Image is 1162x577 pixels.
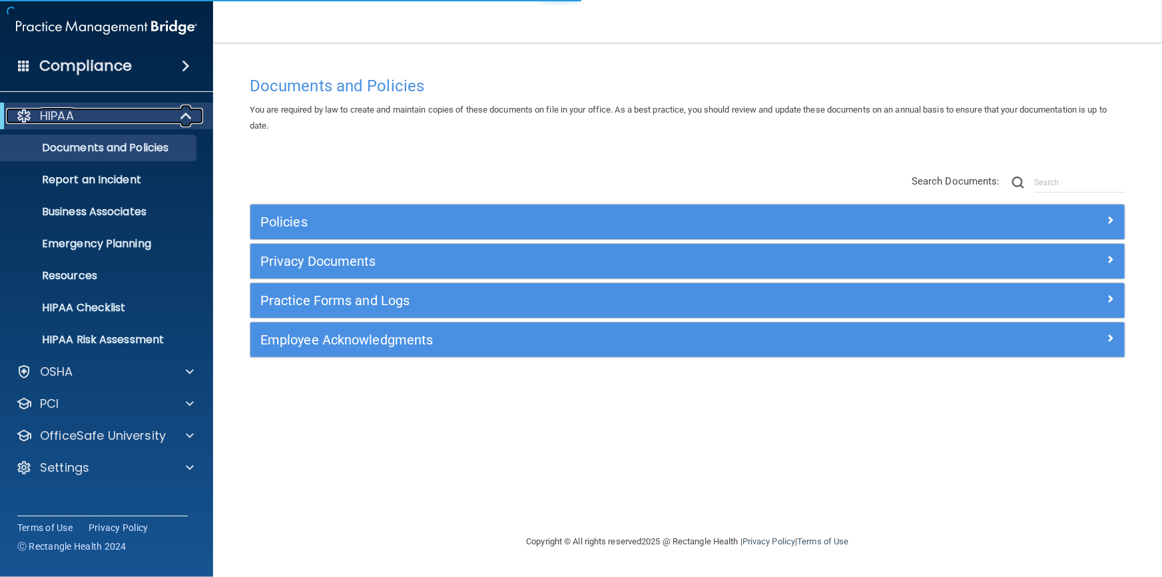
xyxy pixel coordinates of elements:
p: HIPAA Checklist [9,301,190,314]
input: Search [1034,173,1125,193]
img: PMB logo [16,14,197,41]
h4: Compliance [39,57,132,75]
a: Practice Forms and Logs [260,290,1115,311]
a: Terms of Use [17,521,73,534]
p: HIPAA [40,108,74,124]
p: Documents and Policies [9,141,190,155]
a: Privacy Policy [742,536,795,546]
p: Emergency Planning [9,237,190,251]
iframe: Drift Widget Chat Controller [932,482,1146,536]
p: OSHA [40,364,73,380]
p: PCI [40,396,59,412]
span: You are required by law to create and maintain copies of these documents on file in your office. ... [250,105,1107,131]
a: Employee Acknowledgments [260,329,1115,350]
p: Resources [9,269,190,283]
h5: Policies [260,215,896,229]
p: OfficeSafe University [40,428,166,444]
a: OSHA [16,364,194,380]
a: Terms of Use [797,536,848,546]
p: Business Associates [9,205,190,219]
span: Ⓒ Rectangle Health 2024 [17,540,127,553]
a: Policies [260,211,1115,233]
a: Privacy Policy [89,521,148,534]
h5: Privacy Documents [260,254,896,269]
p: Settings [40,460,89,476]
img: ic-search.3b580494.png [1012,177,1024,189]
a: Privacy Documents [260,251,1115,272]
a: Settings [16,460,194,476]
a: HIPAA [16,108,193,124]
p: Report an Incident [9,173,190,187]
h5: Employee Acknowledgments [260,332,896,347]
a: OfficeSafe University [16,428,194,444]
div: Copyright © All rights reserved 2025 @ Rectangle Health | | [445,520,931,563]
h4: Documents and Policies [250,77,1125,95]
h5: Practice Forms and Logs [260,293,896,308]
span: Search Documents: [912,175,1000,187]
p: HIPAA Risk Assessment [9,333,190,346]
a: PCI [16,396,194,412]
